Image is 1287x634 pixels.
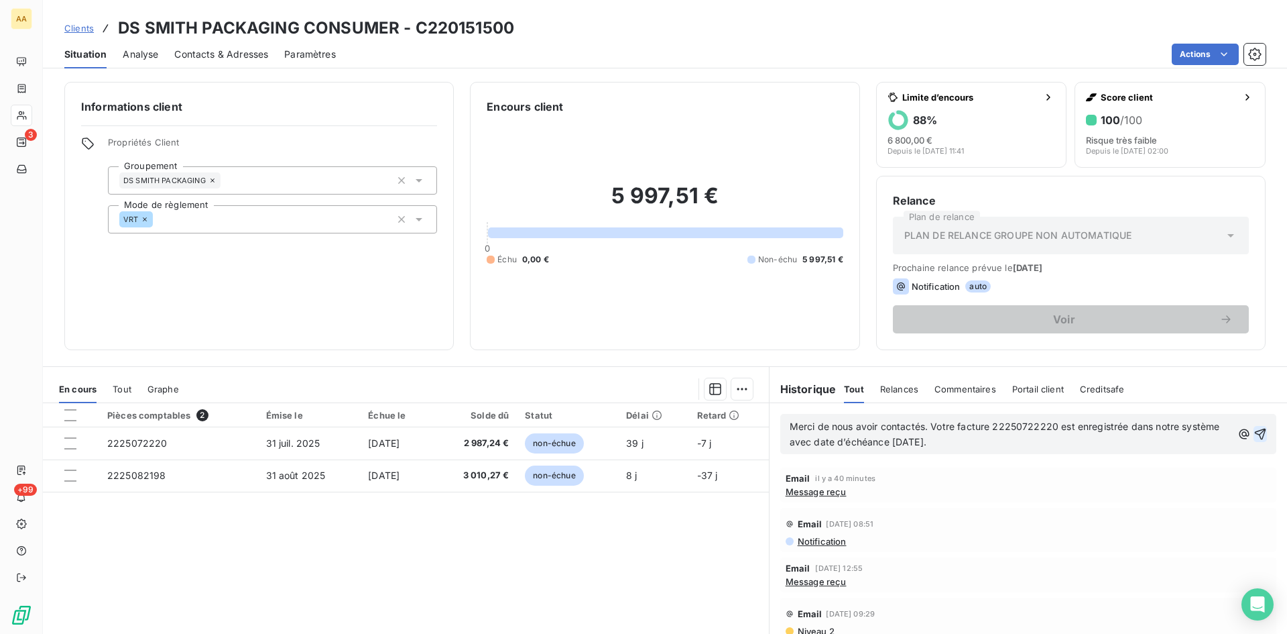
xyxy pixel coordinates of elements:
[11,8,32,30] div: AA
[107,409,250,421] div: Pièces comptables
[14,484,37,496] span: +99
[487,99,563,115] h6: Encours client
[909,314,1219,325] span: Voir
[912,281,961,292] span: Notification
[798,519,822,529] span: Email
[118,16,514,40] h3: DS SMITH PACKAGING CONSUMER - C220151500
[441,410,509,421] div: Solde dû
[266,410,353,421] div: Émise le
[626,437,643,449] span: 39 j
[893,262,1249,273] span: Prochaine relance prévue le
[880,384,918,394] span: Relances
[64,21,94,35] a: Clients
[113,384,131,394] span: Tout
[826,520,873,528] span: [DATE] 08:51
[802,254,843,266] span: 5 997,51 €
[913,113,937,127] h6: 88 %
[25,129,37,141] span: 3
[174,48,268,61] span: Contacts & Adresses
[758,254,797,266] span: Non-échu
[815,564,863,572] span: [DATE] 12:55
[1172,44,1239,65] button: Actions
[522,254,549,266] span: 0,00 €
[626,470,637,481] span: 8 j
[798,609,822,619] span: Email
[786,563,810,574] span: Email
[1012,384,1064,394] span: Portail client
[107,470,166,481] span: 2225082198
[525,410,610,421] div: Statut
[904,229,1132,242] span: PLAN DE RELANCE GROUPE NON AUTOMATIQUE
[441,437,509,450] span: 2 987,24 €
[108,137,437,156] span: Propriétés Client
[965,280,991,293] span: auto
[196,409,208,421] span: 2
[1086,147,1168,155] span: Depuis le [DATE] 02:00
[266,437,320,449] span: 31 juil. 2025
[123,215,138,223] span: VRT
[887,135,932,146] span: 6 800,00 €
[1120,113,1142,127] span: /100
[786,486,847,497] span: Message reçu
[485,243,490,254] span: 0
[626,410,680,421] div: Délai
[368,470,400,481] span: [DATE]
[786,473,810,484] span: Email
[1241,588,1274,621] div: Open Intercom Messenger
[11,604,32,626] img: Logo LeanPay
[876,82,1067,168] button: Limite d’encours88%6 800,00 €Depuis le [DATE] 11:41
[81,99,437,115] h6: Informations client
[123,48,158,61] span: Analyse
[826,610,875,618] span: [DATE] 09:29
[64,23,94,34] span: Clients
[697,437,712,449] span: -7 j
[221,174,231,187] input: Ajouter une valeur
[697,470,718,481] span: -37 j
[786,576,847,587] span: Message reçu
[153,213,164,225] input: Ajouter une valeur
[796,536,847,547] span: Notification
[934,384,996,394] span: Commentaires
[497,254,517,266] span: Échu
[770,381,837,397] h6: Historique
[1086,135,1157,146] span: Risque très faible
[64,48,107,61] span: Situation
[266,470,326,481] span: 31 août 2025
[368,410,425,421] div: Échue le
[902,92,1038,103] span: Limite d’encours
[1080,384,1125,394] span: Creditsafe
[893,193,1249,209] h6: Relance
[697,410,761,421] div: Retard
[107,437,168,449] span: 2225072220
[525,433,583,454] span: non-échue
[844,384,864,394] span: Tout
[815,474,875,482] span: il y a 40 minutes
[284,48,336,61] span: Paramètres
[368,437,400,449] span: [DATE]
[525,466,583,486] span: non-échue
[1101,113,1142,127] h6: 100
[59,384,97,394] span: En cours
[147,384,179,394] span: Graphe
[123,176,206,184] span: DS SMITH PACKAGING
[441,469,509,482] span: 3 010,27 €
[790,421,1223,447] span: Merci de nous avoir contactés. Votre facture 22250722220 est enregistrée dans notre système avec ...
[893,305,1249,333] button: Voir
[1013,262,1043,273] span: [DATE]
[1101,92,1237,103] span: Score client
[1075,82,1266,168] button: Score client100/100Risque très faibleDepuis le [DATE] 02:00
[487,182,843,223] h2: 5 997,51 €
